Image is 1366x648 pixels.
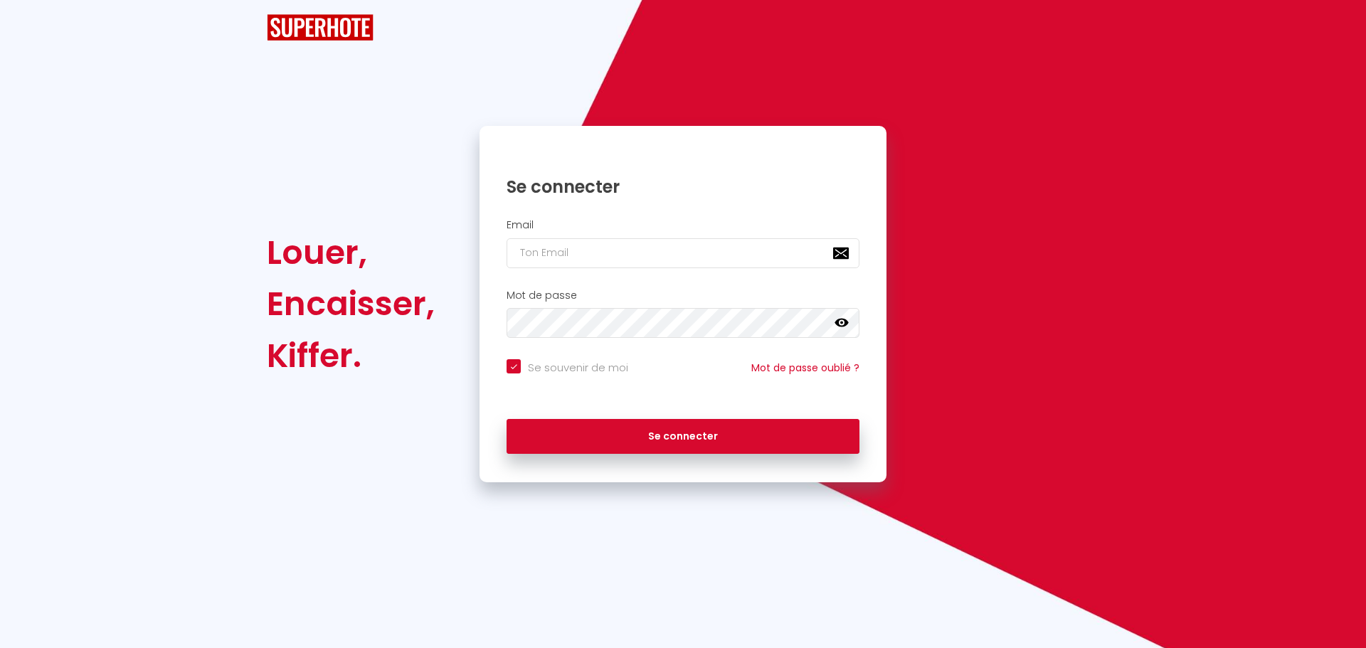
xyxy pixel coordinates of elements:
[507,419,859,455] button: Se connecter
[1306,584,1355,637] iframe: Chat
[751,361,859,375] a: Mot de passe oublié ?
[267,278,435,329] div: Encaisser,
[507,219,859,231] h2: Email
[507,176,859,198] h1: Se connecter
[267,330,435,381] div: Kiffer.
[267,14,374,41] img: SuperHote logo
[507,238,859,268] input: Ton Email
[11,6,54,48] button: Ouvrir le widget de chat LiveChat
[507,290,859,302] h2: Mot de passe
[267,227,435,278] div: Louer,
